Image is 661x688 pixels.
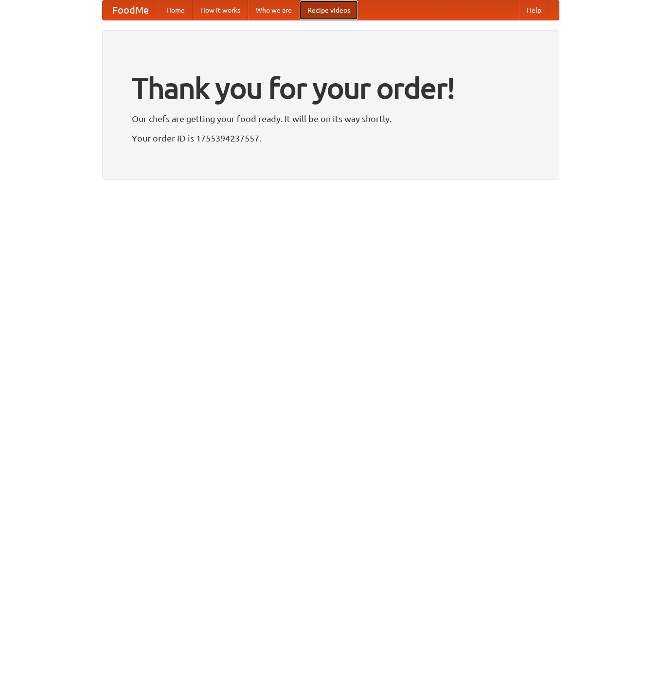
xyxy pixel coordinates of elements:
[159,0,193,20] a: Home
[300,0,358,20] a: Recipe videos
[193,0,248,20] a: How it works
[519,0,549,20] a: Help
[248,0,300,20] a: Who we are
[132,131,530,145] p: Your order ID is 1755394237557.
[132,111,530,126] p: Our chefs are getting your food ready. It will be on its way shortly.
[132,65,530,111] h1: Thank you for your order!
[103,0,159,20] a: FoodMe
